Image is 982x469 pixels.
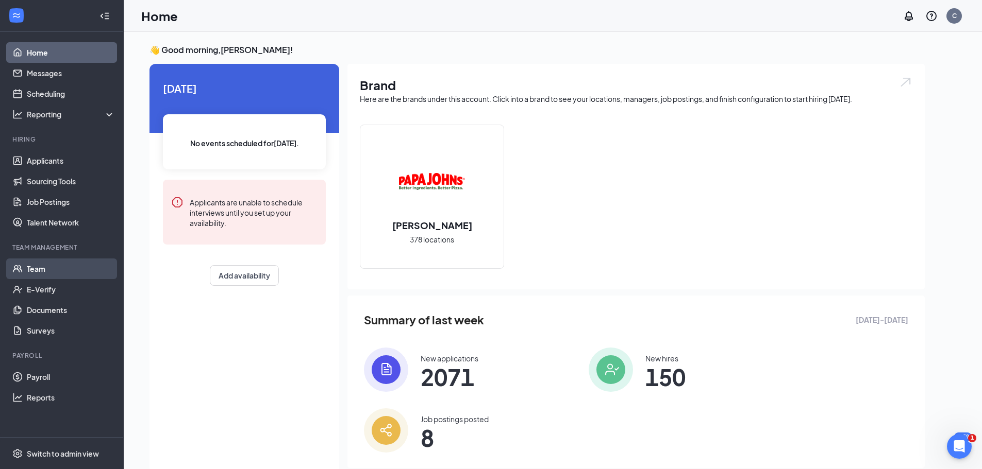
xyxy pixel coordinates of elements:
svg: WorkstreamLogo [11,10,22,21]
button: Add availability [210,265,279,286]
span: Summary of last week [364,311,484,329]
a: Sourcing Tools [27,171,115,192]
img: Papa Johns [399,149,465,215]
img: icon [364,408,408,453]
a: E-Verify [27,279,115,300]
svg: QuestionInfo [925,10,938,22]
img: open.6027fd2a22e1237b5b06.svg [899,76,912,88]
span: 378 locations [410,234,454,245]
a: Payroll [27,367,115,387]
h3: 👋 Good morning, [PERSON_NAME] ! [149,44,925,56]
div: 1259 [954,432,972,441]
a: Reports [27,387,115,408]
div: Reporting [27,109,115,119]
h2: [PERSON_NAME] [382,219,482,232]
div: Team Management [12,243,113,252]
a: Job Postings [27,192,115,212]
span: 8 [421,428,489,447]
h1: Home [141,7,178,25]
span: 2071 [421,368,478,386]
span: [DATE] - [DATE] [856,314,908,325]
a: Home [27,42,115,63]
div: Payroll [12,351,113,360]
a: Documents [27,300,115,320]
div: Switch to admin view [27,448,99,459]
a: Messages [27,63,115,83]
svg: Settings [12,448,23,459]
a: Talent Network [27,212,115,233]
svg: Analysis [12,109,23,119]
a: Scheduling [27,83,115,104]
div: C [952,11,957,20]
img: icon [364,348,408,392]
span: 150 [645,368,686,386]
span: [DATE] [163,80,326,96]
span: 1 [968,434,976,442]
a: Applicants [27,150,115,171]
img: icon [589,348,633,392]
a: Surveys [27,320,115,341]
div: New applications [421,353,478,363]
h1: Brand [360,76,912,94]
svg: Notifications [903,10,915,22]
div: Job postings posted [421,414,489,424]
div: Applicants are unable to schedule interviews until you set up your availability. [190,196,318,228]
a: Team [27,258,115,279]
svg: Collapse [99,11,110,21]
svg: Error [171,196,184,209]
div: Hiring [12,135,113,144]
iframe: Intercom live chat [947,434,972,459]
div: New hires [645,353,686,363]
div: Here are the brands under this account. Click into a brand to see your locations, managers, job p... [360,94,912,104]
span: No events scheduled for [DATE] . [190,137,299,149]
